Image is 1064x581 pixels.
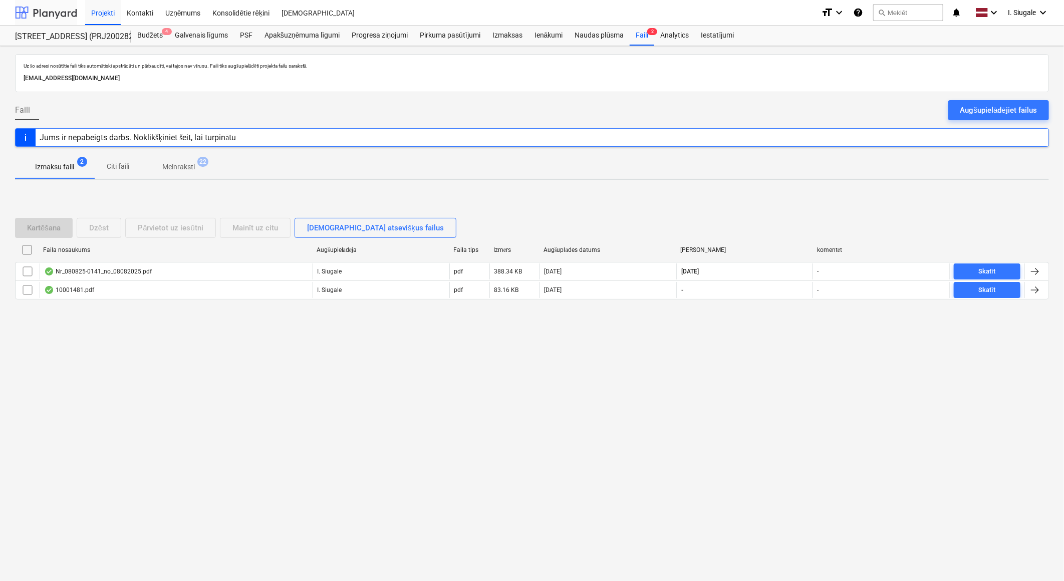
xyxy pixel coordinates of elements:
[24,63,1040,69] p: Uz šo adresi nosūtītie faili tiks automātiski apstrādāti un pārbaudīti, vai tajos nav vīrusu. Fai...
[258,26,346,46] a: Apakšuzņēmuma līgumi
[544,286,562,294] div: [DATE]
[979,284,996,296] div: Skatīt
[35,162,74,172] p: Izmaksu faili
[131,26,169,46] div: Budžets
[317,286,342,295] p: I. Siugale
[494,268,522,275] div: 388.34 KB
[681,286,685,295] span: -
[695,26,740,46] a: Iestatījumi
[453,246,485,253] div: Faila tips
[493,246,536,254] div: Izmērs
[1014,533,1064,581] iframe: Chat Widget
[544,246,672,254] div: Augšuplādes datums
[654,26,695,46] a: Analytics
[44,267,54,275] div: OCR pabeigts
[948,100,1049,120] button: Augšupielādējiet failus
[40,133,236,142] div: Jums ir nepabeigts darbs. Noklikšķiniet šeit, lai turpinātu
[544,268,562,275] div: [DATE]
[1037,7,1049,19] i: keyboard_arrow_down
[131,26,169,46] a: Budžets4
[954,263,1020,279] button: Skatīt
[494,286,518,294] div: 83.16 KB
[486,26,528,46] a: Izmaksas
[569,26,630,46] a: Naudas plūsma
[878,9,886,17] span: search
[44,286,94,294] div: 10001481.pdf
[43,246,309,253] div: Faila nosaukums
[647,28,657,35] span: 2
[77,157,87,167] span: 2
[817,268,819,275] div: -
[44,267,152,275] div: Nr_080825-0141_no_08082025.pdf
[169,26,234,46] a: Galvenais līgums
[630,26,654,46] a: Faili2
[833,7,845,19] i: keyboard_arrow_down
[24,73,1040,84] p: [EMAIL_ADDRESS][DOMAIN_NAME]
[15,32,119,42] div: [STREET_ADDRESS] (PRJ2002826) 2601978
[454,268,463,275] div: pdf
[817,286,819,294] div: -
[454,286,463,294] div: pdf
[317,246,445,254] div: Augšupielādēja
[853,7,863,19] i: Zināšanu pamats
[162,28,172,35] span: 4
[680,246,809,253] div: [PERSON_NAME]
[960,104,1037,117] div: Augšupielādējiet failus
[162,162,195,172] p: Melnraksti
[979,266,996,277] div: Skatīt
[307,221,444,234] div: [DEMOGRAPHIC_DATA] atsevišķus failus
[951,7,961,19] i: notifications
[317,267,342,276] p: I. Siugale
[873,4,943,21] button: Meklēt
[234,26,258,46] a: PSF
[295,218,456,238] button: [DEMOGRAPHIC_DATA] atsevišķus failus
[414,26,486,46] a: Pirkuma pasūtījumi
[346,26,414,46] a: Progresa ziņojumi
[1008,9,1036,17] span: I. Siugale
[821,7,833,19] i: format_size
[106,161,130,172] p: Citi faili
[817,246,946,254] div: komentēt
[681,267,700,276] span: [DATE]
[988,7,1000,19] i: keyboard_arrow_down
[954,282,1020,298] button: Skatīt
[44,286,54,294] div: OCR pabeigts
[630,26,654,46] div: Faili
[528,26,569,46] a: Ienākumi
[15,104,30,116] span: Faili
[197,157,208,167] span: 22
